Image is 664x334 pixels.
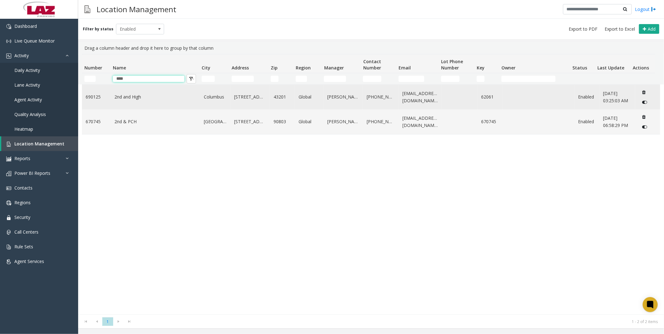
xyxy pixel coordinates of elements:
[139,319,658,324] kendo-pager-info: 1 - 2 of 2 items
[14,200,31,205] span: Regions
[14,170,50,176] span: Power BI Reports
[14,82,40,88] span: Lane Activity
[639,87,649,97] button: Delete
[110,73,199,84] td: Name Filter
[116,24,154,34] span: Enabled
[6,171,11,176] img: 'icon'
[321,73,360,84] td: Manager Filter
[102,317,113,326] span: Page 1
[639,112,649,122] button: Delete
[605,26,635,32] span: Export to Excel
[603,90,631,104] a: [DATE] 03:25:03 AM
[403,90,438,104] a: [EMAIL_ADDRESS][DOMAIN_NAME]
[441,58,463,71] span: Lot Phone Number
[14,229,38,235] span: Call Centers
[14,185,33,191] span: Contacts
[648,26,656,32] span: Add
[1,136,78,151] a: Location Management
[84,2,90,17] img: pageIcon
[82,42,660,54] div: Drag a column header and drop it here to group by that column
[14,258,44,264] span: Agent Services
[14,126,33,132] span: Heatmap
[274,94,291,100] a: 43201
[84,65,102,71] span: Number
[271,76,279,82] input: Zip Filter
[86,118,107,125] a: 670745
[578,118,596,125] a: Enabled
[6,230,11,235] img: 'icon'
[396,73,439,84] td: Email Filter
[477,76,485,82] input: Key Filter
[6,53,11,58] img: 'icon'
[14,38,55,44] span: Live Queue Monitor
[367,118,395,125] a: [PHONE_NUMBER]
[6,259,11,264] img: 'icon'
[6,200,11,205] img: 'icon'
[271,65,278,71] span: Zip
[477,65,485,71] span: Key
[299,94,320,100] a: Global
[578,94,596,100] a: Enabled
[639,97,651,107] button: Disable
[6,24,11,29] img: 'icon'
[14,141,64,147] span: Location Management
[232,65,249,71] span: Address
[202,76,215,82] input: City Filter
[481,94,499,100] a: 62061
[327,118,359,125] a: [PERSON_NAME]
[639,122,651,132] button: Disable
[14,67,40,73] span: Daily Activity
[630,54,655,73] th: Actions
[83,26,113,32] label: Filter by status
[639,24,659,34] button: Add
[114,118,196,125] a: 2nd & PCH
[14,23,37,29] span: Dashboard
[602,25,637,33] button: Export to Excel
[324,76,346,82] input: Manager Filter
[93,2,179,17] h3: Location Management
[566,25,600,33] button: Export to PDF
[204,94,227,100] a: Columbus
[651,6,656,13] img: logout
[14,214,30,220] span: Security
[268,73,293,84] td: Zip Filter
[78,54,664,314] div: Data table
[603,115,631,129] a: [DATE] 06:58:29 PM
[399,65,411,71] span: Email
[204,118,227,125] a: [GEOGRAPHIC_DATA]
[234,94,266,100] a: [STREET_ADDRESS]
[113,65,126,71] span: Name
[367,94,395,100] a: [PHONE_NUMBER]
[439,73,474,84] td: Lot Phone Number Filter
[114,94,196,100] a: 2nd and High
[14,97,42,103] span: Agent Activity
[6,156,11,161] img: 'icon'
[6,39,11,44] img: 'icon'
[84,76,96,82] input: Number Filter
[603,115,628,128] span: [DATE] 06:58:29 PM
[113,76,184,82] input: Name Filter
[296,65,311,71] span: Region
[229,73,268,84] td: Address Filter
[293,73,322,84] td: Region Filter
[363,76,381,82] input: Contact Number Filter
[570,54,595,73] th: Status
[570,73,595,84] td: Status Filter
[199,73,229,84] td: City Filter
[324,65,344,71] span: Manager
[6,245,11,250] img: 'icon'
[327,94,359,100] a: [PERSON_NAME]
[274,118,291,125] a: 90803
[202,65,210,71] span: City
[502,65,516,71] span: Owner
[501,76,556,82] input: Owner Filter
[6,215,11,220] img: 'icon'
[187,74,196,83] button: Clear
[14,155,30,161] span: Reports
[299,118,320,125] a: Global
[597,65,624,71] span: Last Update
[635,6,656,13] a: Logout
[232,76,254,82] input: Address Filter
[296,76,307,82] input: Region Filter
[82,73,110,84] td: Number Filter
